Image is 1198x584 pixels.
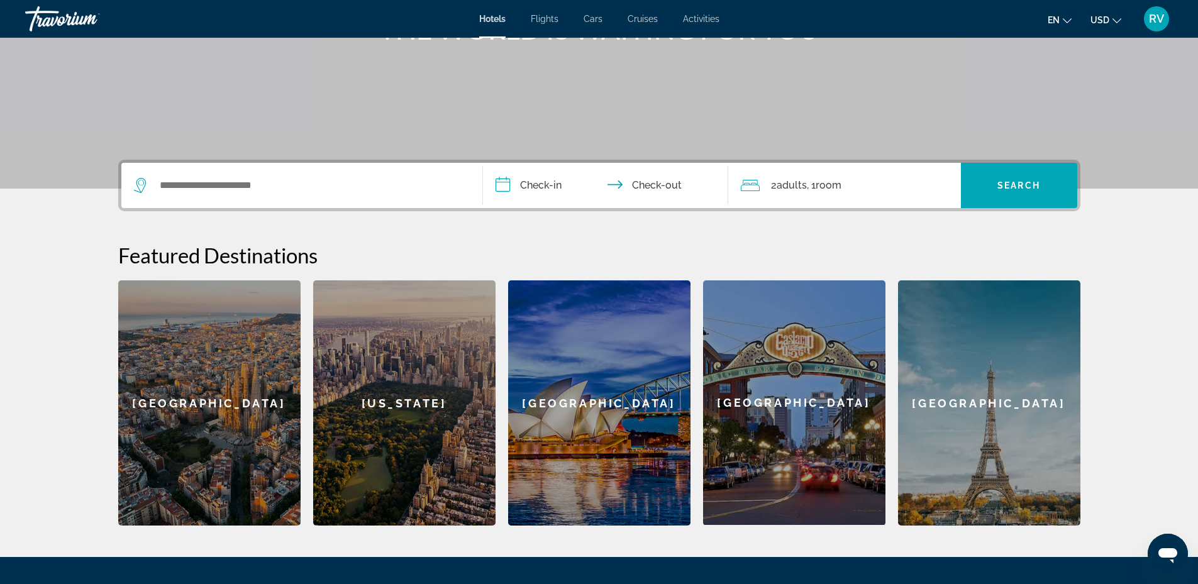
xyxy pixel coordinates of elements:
div: [GEOGRAPHIC_DATA] [703,280,885,525]
button: User Menu [1140,6,1173,32]
iframe: Button to launch messaging window [1148,534,1188,574]
a: [GEOGRAPHIC_DATA] [118,280,301,526]
span: Room [816,179,841,191]
span: USD [1090,15,1109,25]
a: Travorium [25,3,151,35]
a: [GEOGRAPHIC_DATA] [508,280,691,526]
a: [GEOGRAPHIC_DATA] [703,280,885,526]
h2: Featured Destinations [118,243,1080,268]
span: 2 [771,177,807,194]
a: Cars [584,14,602,24]
span: Search [997,180,1040,190]
a: Activities [683,14,719,24]
a: Hotels [479,14,506,24]
span: Adults [777,179,807,191]
button: Travelers: 2 adults, 0 children [728,163,961,208]
span: en [1048,15,1060,25]
div: Search widget [121,163,1077,208]
a: Flights [531,14,558,24]
a: [GEOGRAPHIC_DATA] [898,280,1080,526]
span: , 1 [807,177,841,194]
a: [US_STATE] [313,280,496,526]
button: Check in and out dates [483,163,728,208]
button: Change language [1048,11,1072,29]
button: Change currency [1090,11,1121,29]
button: Search [961,163,1077,208]
a: Cruises [628,14,658,24]
span: RV [1149,13,1164,25]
